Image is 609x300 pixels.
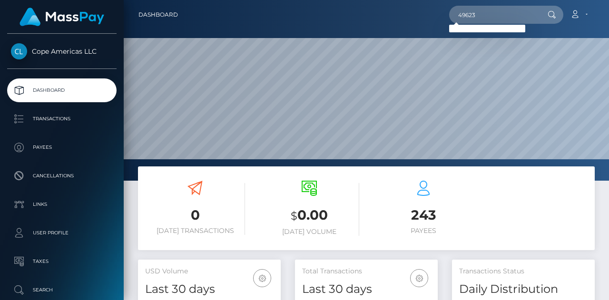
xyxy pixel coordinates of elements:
h4: Daily Distribution [459,281,588,298]
p: User Profile [11,226,113,240]
a: Payees [7,135,117,159]
h4: Last 30 days [145,281,274,298]
img: MassPay Logo [20,8,104,26]
h4: Last 30 days [302,281,431,298]
h5: Transactions Status [459,267,588,276]
span: Cope Americas LLC [7,47,117,56]
a: User Profile [7,221,117,245]
a: Links [7,193,117,216]
h5: USD Volume [145,267,274,276]
p: Transactions [11,112,113,126]
h5: Total Transactions [302,267,431,276]
img: Cope Americas LLC [11,43,27,59]
h3: 243 [373,206,473,224]
h6: [DATE] Transactions [145,227,245,235]
h6: [DATE] Volume [259,228,359,236]
a: Cancellations [7,164,117,188]
a: Dashboard [138,5,178,25]
small: $ [291,209,297,223]
a: Transactions [7,107,117,131]
a: Taxes [7,250,117,273]
p: Links [11,197,113,212]
input: Search... [449,6,539,24]
a: Dashboard [7,78,117,102]
p: Payees [11,140,113,155]
p: Taxes [11,254,113,269]
h3: 0 [145,206,245,224]
h6: Payees [373,227,473,235]
p: Search [11,283,113,297]
h3: 0.00 [259,206,359,225]
p: Dashboard [11,83,113,97]
p: Cancellations [11,169,113,183]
